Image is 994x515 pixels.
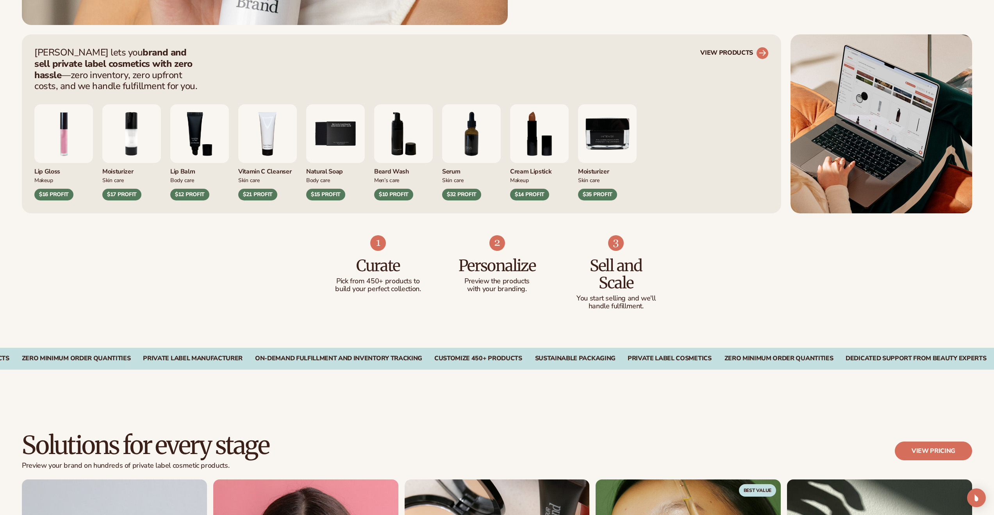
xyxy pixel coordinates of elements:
div: PRIVATE LABEL COSMETICS [628,355,712,362]
img: Moisturizer. [578,104,637,163]
h3: Curate [334,257,422,274]
div: Beard Wash [374,163,433,176]
div: 4 / 9 [238,104,297,200]
div: Makeup [510,176,569,184]
div: 6 / 9 [374,104,433,200]
img: Shopify Image 9 [608,235,624,251]
div: Zero Minimum Order Quantities [21,355,130,362]
div: 2 / 9 [102,104,161,200]
div: 9 / 9 [578,104,637,200]
div: $35 PROFIT [578,189,617,200]
p: Preview your brand on hundreds of private label cosmetic products. [22,461,269,470]
div: 8 / 9 [510,104,569,200]
p: You start selling and we'll [572,295,660,302]
strong: brand and sell private label cosmetics with zero hassle [34,46,193,81]
a: VIEW PRODUCTS [700,47,769,59]
div: On-Demand Fulfillment and Inventory Tracking [255,355,422,362]
div: Skin Care [102,176,161,184]
div: $10 PROFIT [374,189,413,200]
div: Lip Balm [170,163,229,176]
div: Body Care [306,176,365,184]
p: Pick from 450+ products to build your perfect collection. [334,277,422,293]
img: Shopify Image 5 [791,34,972,213]
div: 7 / 9 [442,104,501,200]
div: 5 / 9 [306,104,365,200]
div: 1 / 9 [34,104,93,200]
img: Collagen and retinol serum. [442,104,501,163]
img: Foaming beard wash. [374,104,433,163]
img: Nature bar of soap. [306,104,365,163]
div: $17 PROFIT [102,189,141,200]
div: 3 / 9 [170,104,229,200]
div: $14 PROFIT [510,189,549,200]
div: Moisturizer [102,163,161,176]
span: Best Value [739,484,776,497]
div: Cream Lipstick [510,163,569,176]
h2: Solutions for every stage [22,432,269,458]
img: Pink lip gloss. [34,104,93,163]
p: [PERSON_NAME] lets you —zero inventory, zero upfront costs, and we handle fulfillment for you. [34,47,202,92]
div: CUSTOMIZE 450+ PRODUCTS [435,355,523,362]
div: Vitamin C Cleanser [238,163,297,176]
img: Luxury cream lipstick. [510,104,569,163]
div: Body Care [170,176,229,184]
div: Makeup [34,176,93,184]
div: Moisturizer [578,163,637,176]
div: DEDICATED SUPPORT FROM BEAUTY EXPERTS [846,355,986,362]
div: Skin Care [578,176,637,184]
p: handle fulfillment. [572,302,660,310]
div: Skin Care [238,176,297,184]
a: View pricing [895,442,972,460]
img: Shopify Image 7 [370,235,386,251]
div: Skin Care [442,176,501,184]
div: PRIVATE LABEL MANUFACTURER [143,355,243,362]
div: Lip Gloss [34,163,93,176]
div: $12 PROFIT [170,189,209,200]
div: Natural Soap [306,163,365,176]
p: Preview the products [453,277,541,285]
div: Men’s Care [374,176,433,184]
img: Moisturizing lotion. [102,104,161,163]
p: with your branding. [453,285,541,293]
h3: Sell and Scale [572,257,660,291]
img: Vitamin c cleanser. [238,104,297,163]
div: $16 PROFIT [34,189,73,200]
div: SUSTAINABLE PACKAGING [535,355,615,362]
div: $15 PROFIT [306,189,345,200]
div: ZERO MINIMUM ORDER QUANTITIES [724,355,833,362]
div: Serum [442,163,501,176]
div: $32 PROFIT [442,189,481,200]
div: $21 PROFIT [238,189,277,200]
h3: Personalize [453,257,541,274]
img: Smoothing lip balm. [170,104,229,163]
div: Open Intercom Messenger [967,488,986,507]
img: Shopify Image 8 [489,235,505,251]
